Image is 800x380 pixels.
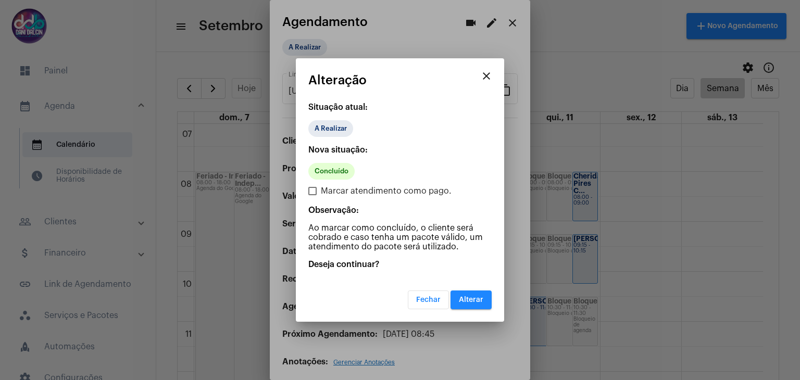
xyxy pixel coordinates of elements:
[321,185,452,197] span: Marcar atendimento como pago.
[451,290,492,309] button: Alterar
[416,296,441,303] span: Fechar
[308,103,492,112] p: Situação atual:
[308,260,492,269] p: Deseja continuar?
[308,163,355,180] mat-chip: Concluído
[308,120,353,137] mat-chip: A Realizar
[308,145,492,155] p: Nova situação:
[408,290,449,309] button: Fechar
[480,70,493,82] mat-icon: close
[308,206,492,215] p: Observação:
[308,223,492,251] p: Ao marcar como concluído, o cliente será cobrado e caso tenha um pacote válido, um atendimento do...
[459,296,483,303] span: Alterar
[308,73,367,87] span: Alteração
